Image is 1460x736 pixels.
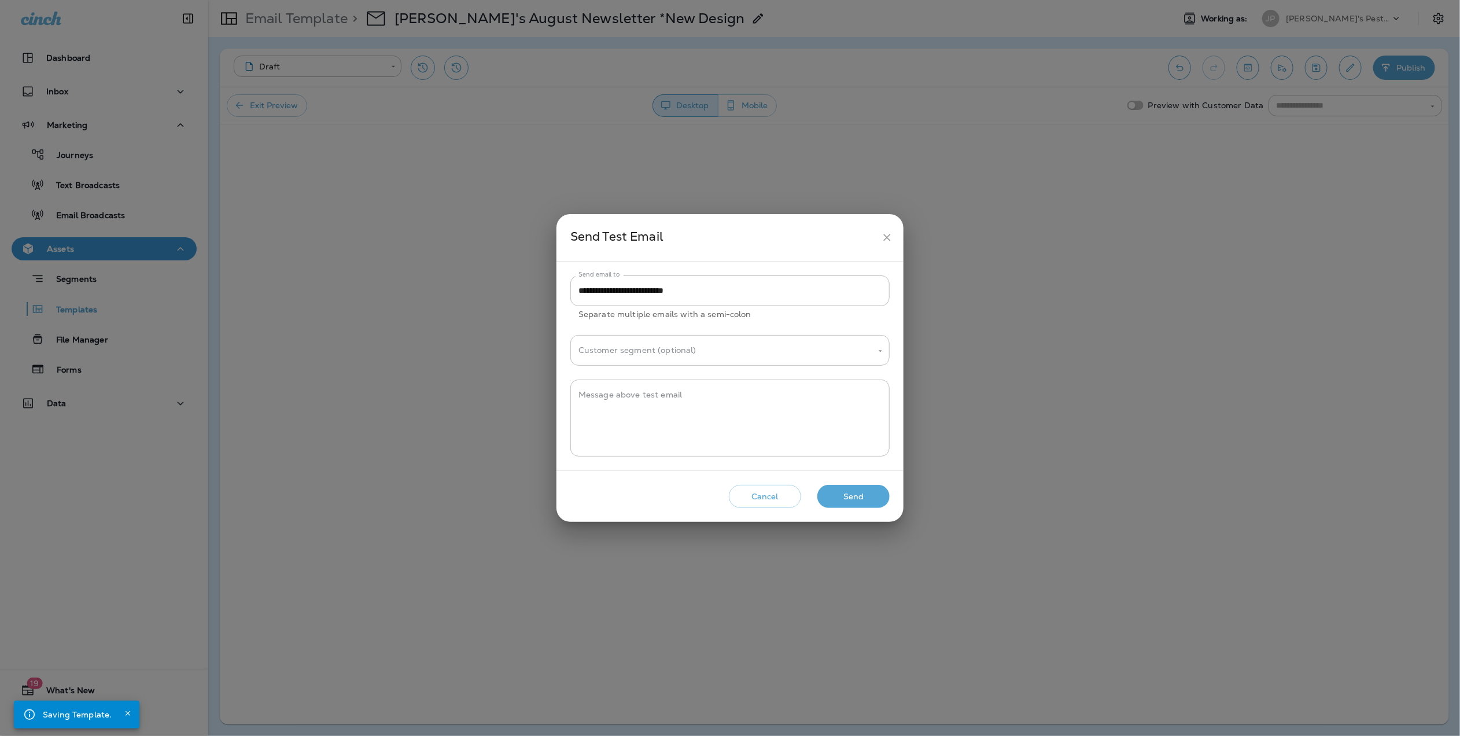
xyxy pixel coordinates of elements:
[876,227,898,248] button: close
[578,270,620,279] label: Send email to
[817,485,890,509] button: Send
[875,346,886,356] button: Open
[578,308,882,321] p: Separate multiple emails with a semi-colon
[729,485,801,509] button: Cancel
[43,704,112,725] div: Saving Template.
[570,227,876,248] div: Send Test Email
[121,706,135,720] button: Close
